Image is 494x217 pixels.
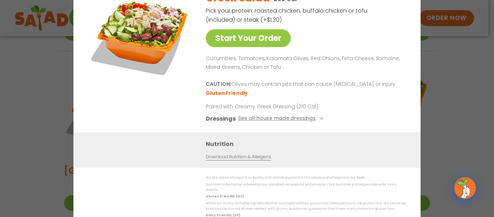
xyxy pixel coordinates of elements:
p: We are not an allergen free facility and cannot guarantee the absence of allergens in our foods. [206,175,406,181]
b: CAUTION: [206,81,231,88]
img: wpChatIcon [455,178,475,198]
p: Nutrition information is based on our standard recipes and portion sizes. Click Nutrition & Aller... [206,182,406,193]
p: Olives may contain pits that can cause [MEDICAL_DATA] or injury. [206,80,403,89]
a: Download Nutrition & Allergens [206,154,271,161]
p: Cucumbers, Tomatoes, Kalamata Olives, Red Onions, Feta Cheese, Romaine, Mixed Greens, Chicken or ... [206,54,403,72]
button: See all house made dressings [238,114,326,124]
p: Pick your protein: roasted chicken, buffalo chicken or tofu (included) or steak (+$1.20) [206,6,369,24]
p: Paired with Creamy Greek Dressing (210 Cal) [206,103,340,111]
h3: Nutrition [206,140,410,149]
h3: Dressings [206,114,236,124]
p: While our menu includes ingredients that are made without gluten, our restaurants are not gluten ... [206,201,406,212]
a: Start Your Order [206,29,291,47]
strong: Gluten Friendly (GF) [206,195,243,199]
li: Gluten Friendly [206,90,249,97]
